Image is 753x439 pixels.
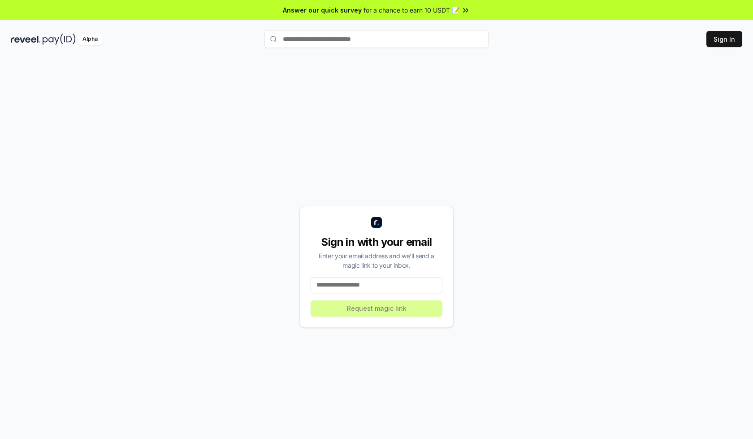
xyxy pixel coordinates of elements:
[311,235,442,249] div: Sign in with your email
[283,5,362,15] span: Answer our quick survey
[706,31,742,47] button: Sign In
[11,34,41,45] img: reveel_dark
[78,34,103,45] div: Alpha
[311,251,442,270] div: Enter your email address and we’ll send a magic link to your inbox.
[364,5,459,15] span: for a chance to earn 10 USDT 📝
[371,217,382,228] img: logo_small
[43,34,76,45] img: pay_id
